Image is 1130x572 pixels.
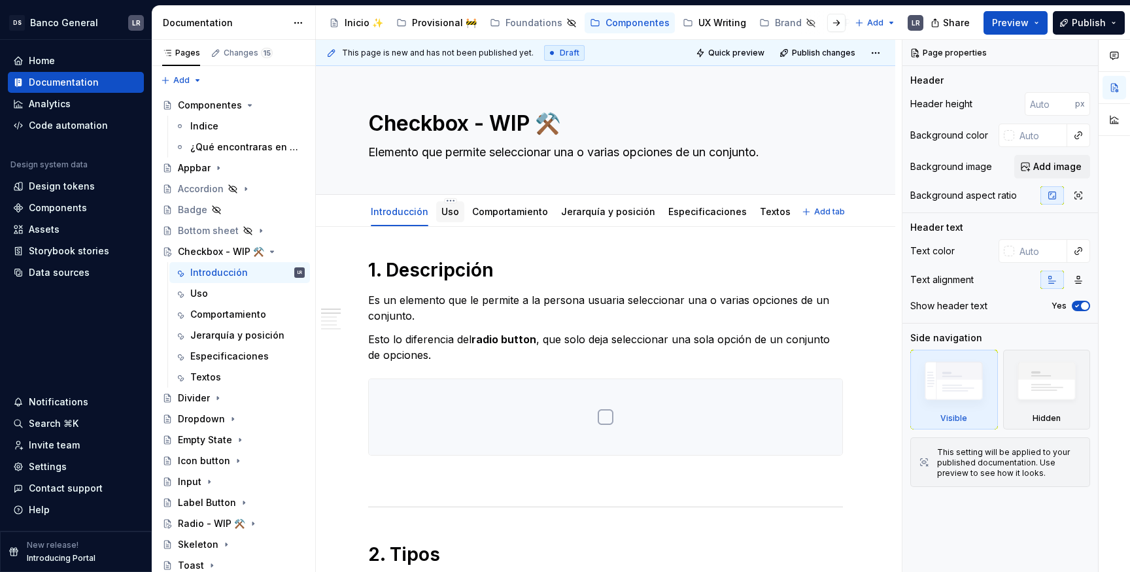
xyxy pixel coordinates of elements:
[391,12,482,33] a: Provisional 🚧
[8,50,144,71] a: Home
[162,48,200,58] div: Pages
[1053,11,1125,35] button: Publish
[157,429,310,450] a: Empty State
[366,197,434,225] div: Introducción
[8,413,144,434] button: Search ⌘K
[169,325,310,346] a: Jerarquía y posición
[910,350,998,429] div: Visible
[910,273,974,286] div: Text alignment
[157,95,310,116] a: Componentes
[867,18,883,28] span: Add
[910,331,982,345] div: Side navigation
[8,176,144,197] a: Design tokens
[224,48,273,58] div: Changes
[755,197,796,225] div: Textos
[814,207,845,217] span: Add tab
[505,16,562,29] div: Foundations
[27,540,78,550] p: New release!
[984,11,1048,35] button: Preview
[8,219,144,240] a: Assets
[29,439,80,452] div: Invite team
[29,119,108,132] div: Code automation
[190,287,208,300] div: Uso
[698,16,746,29] div: UX Writing
[342,48,534,58] span: This page is new and has not been published yet.
[910,221,963,234] div: Header text
[157,513,310,534] a: Radio - WIP ⚒️
[190,329,284,342] div: Jerarquía y posición
[157,471,310,492] a: Input
[178,559,204,572] div: Toast
[910,299,987,312] div: Show header text
[940,413,967,424] div: Visible
[190,350,269,363] div: Especificaciones
[924,11,978,35] button: Share
[368,543,843,566] h1: 2. Tipos
[29,503,50,516] div: Help
[178,538,218,551] div: Skeleton
[169,367,310,388] a: Textos
[937,447,1082,479] div: This setting will be applied to your published documentation. Use preview to see how it looks.
[1025,92,1075,116] input: Auto
[668,206,747,217] a: Especificaciones
[851,14,900,32] button: Add
[157,178,310,199] a: Accordion
[912,18,920,28] div: LR
[298,266,302,279] div: LR
[29,54,55,67] div: Home
[178,99,242,112] div: Componentes
[169,137,310,158] a: ¿Qué encontraras en cada sección?
[366,108,840,139] textarea: Checkbox - WIP ⚒️
[441,206,459,217] a: Uso
[910,129,988,142] div: Background color
[157,409,310,429] a: Dropdown
[261,48,273,58] span: 15
[178,203,207,216] div: Badge
[371,206,428,217] a: Introducción
[178,454,230,467] div: Icon button
[992,16,1029,29] span: Preview
[345,16,383,29] div: Inicio ✨
[1014,124,1067,147] input: Auto
[1052,301,1067,311] label: Yes
[1014,155,1090,178] button: Add image
[169,116,310,137] a: Indice
[190,120,218,133] div: Indice
[29,180,95,193] div: Design tokens
[190,141,298,154] div: ¿Qué encontraras en cada sección?
[157,71,206,90] button: Add
[178,245,264,258] div: Checkbox - WIP ⚒️
[157,241,310,262] a: Checkbox - WIP ⚒️
[368,292,843,324] p: Es un elemento que le permite a la persona usuaria seleccionar una o varias opciones de un conjunto.
[472,206,548,217] a: Comportamiento
[560,48,579,58] span: Draft
[178,224,239,237] div: Bottom sheet
[178,475,201,488] div: Input
[8,478,144,499] button: Contact support
[366,142,840,163] textarea: Elemento que permite seleccionar una o varias opciones de un conjunto.
[692,44,770,62] button: Quick preview
[178,433,232,446] div: Empty State
[29,482,103,495] div: Contact support
[760,206,791,217] a: Textos
[157,492,310,513] a: Label Button
[1014,239,1067,263] input: Auto
[368,331,843,363] p: Esto lo diferencia del , que solo deja seleccionar una sola opción de un conjunto de opciones.
[157,158,310,178] a: Appbar
[29,266,90,279] div: Data sources
[8,435,144,456] a: Invite team
[169,262,310,283] a: IntroducciónLR
[754,12,821,33] a: Brand
[677,12,751,33] a: UX Writing
[169,304,310,325] a: Comportamiento
[1072,16,1106,29] span: Publish
[910,97,972,110] div: Header height
[157,199,310,220] a: Badge
[792,48,855,58] span: Publish changes
[8,499,144,520] button: Help
[324,10,848,36] div: Page tree
[910,189,1017,202] div: Background aspect ratio
[910,244,955,258] div: Text color
[775,16,802,29] div: Brand
[29,223,60,236] div: Assets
